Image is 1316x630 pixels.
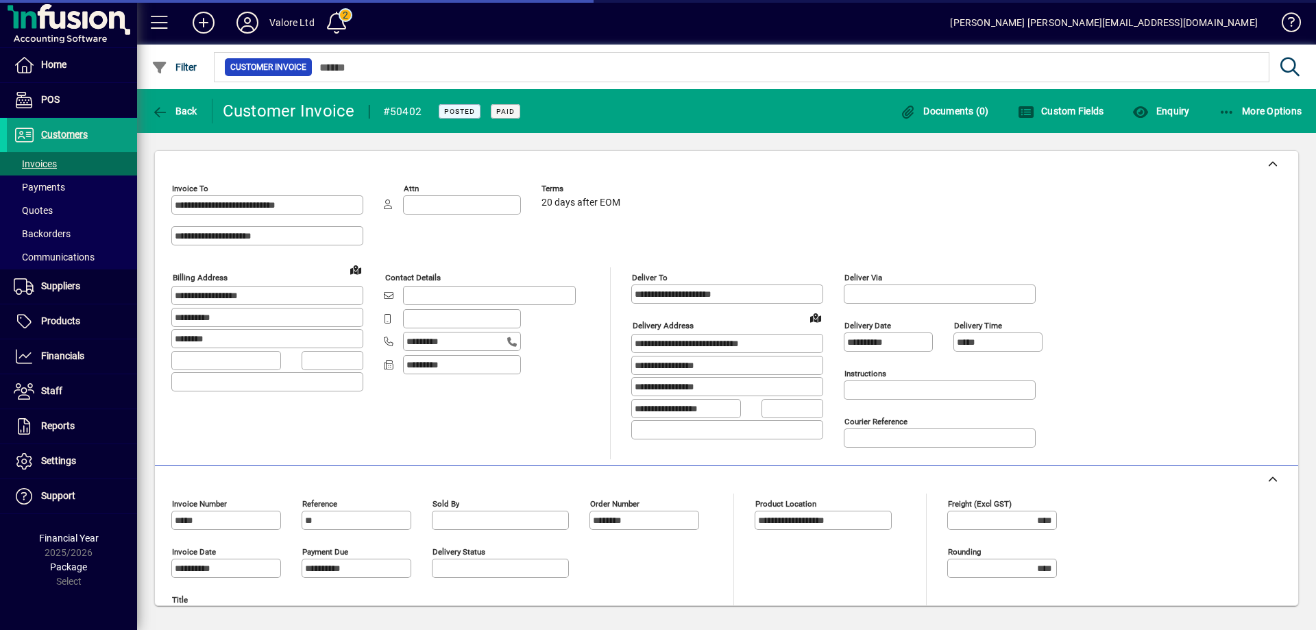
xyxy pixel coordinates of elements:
a: Backorders [7,222,137,245]
mat-label: Reference [302,499,337,509]
button: Back [148,99,201,123]
mat-label: Order number [590,499,639,509]
mat-label: Payment due [302,547,348,557]
span: Reports [41,420,75,431]
span: Enquiry [1132,106,1189,117]
span: Invoices [14,158,57,169]
mat-label: Attn [404,184,419,193]
a: Invoices [7,152,137,175]
span: Customers [41,129,88,140]
a: Settings [7,444,137,478]
a: Quotes [7,199,137,222]
mat-label: Deliver via [844,273,882,282]
mat-label: Deliver To [632,273,668,282]
span: 20 days after EOM [541,197,620,208]
mat-label: Invoice number [172,499,227,509]
mat-label: Freight (excl GST) [948,499,1012,509]
span: Staff [41,385,62,396]
button: Profile [226,10,269,35]
a: Communications [7,245,137,269]
a: Suppliers [7,269,137,304]
mat-label: Instructions [844,369,886,378]
button: Custom Fields [1014,99,1108,123]
a: Payments [7,175,137,199]
span: POS [41,94,60,105]
mat-label: Delivery time [954,321,1002,330]
div: #50402 [383,101,422,123]
span: More Options [1219,106,1302,117]
span: Custom Fields [1018,106,1104,117]
span: Back [151,106,197,117]
mat-label: Title [172,595,188,605]
span: Package [50,561,87,572]
mat-label: Invoice To [172,184,208,193]
a: Knowledge Base [1271,3,1299,47]
div: Customer Invoice [223,100,355,122]
app-page-header-button: Back [137,99,212,123]
mat-label: Sold by [432,499,459,509]
a: View on map [805,306,827,328]
span: Support [41,490,75,501]
button: Filter [148,55,201,80]
a: Products [7,304,137,339]
a: Reports [7,409,137,444]
span: Settings [41,455,76,466]
span: Documents (0) [900,106,989,117]
span: Backorders [14,228,71,239]
span: Communications [14,252,95,263]
span: Financials [41,350,84,361]
button: Add [182,10,226,35]
span: Terms [541,184,624,193]
span: Products [41,315,80,326]
button: Documents (0) [897,99,992,123]
span: Filter [151,62,197,73]
span: Suppliers [41,280,80,291]
mat-label: Delivery date [844,321,891,330]
a: Support [7,479,137,513]
span: Home [41,59,66,70]
a: View on map [345,258,367,280]
a: Staff [7,374,137,409]
span: Paid [496,107,515,116]
mat-label: Invoice date [172,547,216,557]
div: Valore Ltd [269,12,315,34]
span: Payments [14,182,65,193]
button: Enquiry [1129,99,1193,123]
a: Home [7,48,137,82]
mat-label: Rounding [948,547,981,557]
a: POS [7,83,137,117]
span: Posted [444,107,475,116]
span: Financial Year [39,533,99,544]
button: More Options [1215,99,1306,123]
mat-label: Delivery status [432,547,485,557]
mat-label: Courier Reference [844,417,907,426]
mat-label: Product location [755,499,816,509]
div: [PERSON_NAME] [PERSON_NAME][EMAIL_ADDRESS][DOMAIN_NAME] [950,12,1258,34]
span: Customer Invoice [230,60,306,74]
a: Financials [7,339,137,374]
span: Quotes [14,205,53,216]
